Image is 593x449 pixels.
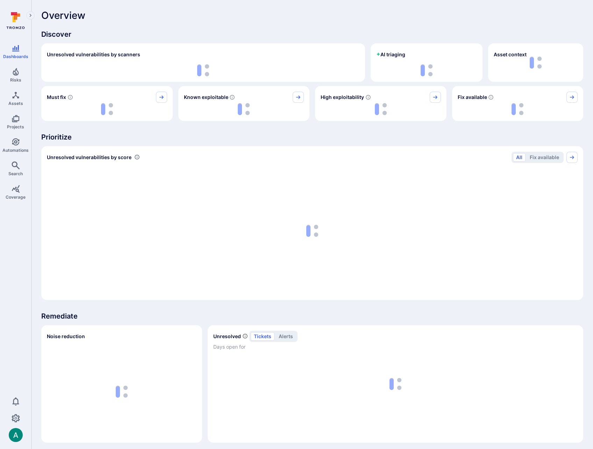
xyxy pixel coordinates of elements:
h2: Unresolved vulnerabilities by scanners [47,51,140,58]
span: Dashboards [3,54,28,59]
div: Known exploitable [178,86,310,121]
div: loading spinner [184,103,304,115]
img: Loading... [116,386,128,398]
button: alerts [276,332,296,341]
div: loading spinner [376,64,477,76]
span: Prioritize [41,132,583,142]
span: Assets [8,101,23,106]
div: loading spinner [47,103,167,115]
img: Loading... [306,225,318,237]
span: Fix available [458,94,487,101]
span: Unresolved vulnerabilities by score [47,154,131,161]
svg: Vulnerabilities with fix available [488,94,494,100]
span: Discover [41,29,583,39]
div: loading spinner [47,346,197,437]
span: Noise reduction [47,333,85,339]
button: Fix available [527,153,562,162]
span: Coverage [6,194,26,200]
div: loading spinner [47,64,359,76]
svg: EPSS score ≥ 0.7 [365,94,371,100]
div: loading spinner [47,167,578,294]
span: Days open for [213,343,578,350]
img: Loading... [512,103,523,115]
div: High exploitability [315,86,446,121]
img: Loading... [101,103,113,115]
div: Number of vulnerabilities in status 'Open' 'Triaged' and 'In process' grouped by score [134,154,140,161]
span: Asset context [494,51,527,58]
span: Projects [7,124,24,129]
img: Loading... [238,103,250,115]
h2: AI triaging [376,51,405,58]
span: Known exploitable [184,94,228,101]
img: Loading... [197,64,209,76]
div: Fix available [452,86,584,121]
div: loading spinner [321,103,441,115]
h2: Unresolved [213,333,241,340]
button: All [513,153,526,162]
span: Overview [41,10,85,21]
div: Must fix [41,86,173,121]
img: Loading... [421,64,433,76]
span: Must fix [47,94,66,101]
span: Risks [10,77,21,83]
img: ACg8ocLSa5mPYBaXNx3eFu_EmspyJX0laNWN7cXOFirfQ7srZveEpg=s96-c [9,428,23,442]
div: Arjan Dehar [9,428,23,442]
span: Number of unresolved items by priority and days open [242,333,248,340]
svg: Confirmed exploitable by KEV [229,94,235,100]
button: tickets [251,332,274,341]
img: Loading... [375,103,387,115]
span: Remediate [41,311,583,321]
svg: Risk score >=40 , missed SLA [67,94,73,100]
span: Search [8,171,23,176]
span: Automations [2,148,29,153]
span: High exploitability [321,94,364,101]
div: loading spinner [458,103,578,115]
i: Expand navigation menu [28,13,33,19]
button: Expand navigation menu [26,11,35,20]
